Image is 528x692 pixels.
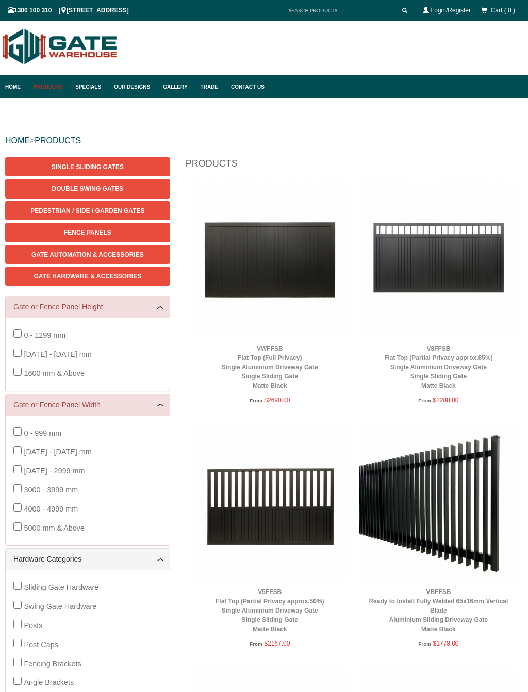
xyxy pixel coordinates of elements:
[433,640,458,647] span: $1778.00
[5,245,170,264] a: Gate Automation & Accessories
[70,75,109,98] a: Specials
[35,136,81,145] a: PRODUCTS
[13,400,162,410] a: Gate or Fence Panel Width
[359,424,518,582] img: VBFFSB - Ready to Install Fully Welded 65x16mm Vertical Blade - Aluminium Sliding Driveway Gate -...
[24,486,78,494] span: 3000 - 3999 mm
[418,641,431,647] span: From
[24,583,98,591] span: Sliding Gate Hardware
[250,398,262,403] span: From
[24,678,74,686] span: Angle Brackets
[5,157,170,176] a: Single Sliding Gates
[5,75,28,98] a: Home
[284,4,399,17] input: SEARCH PRODUCTS
[24,524,85,532] span: 5000 mm & Above
[191,424,349,582] img: V5FFSB - Flat Top (Partial Privacy approx.50%) - Single Aluminium Driveway Gate - Single Sliding ...
[24,640,58,649] span: Post Caps
[64,229,111,236] span: Fence Panels
[222,345,318,389] a: VWFFSBFlat Top (Full Privacy)Single Aluminium Driveway GateSingle Sliding GateMatte Black
[264,397,290,404] span: $2690.00
[8,7,129,14] span: 1300 100 310 | [STREET_ADDRESS]
[24,660,81,668] span: Fencing Brackets
[24,369,85,377] span: 1600 mm & Above
[431,7,471,14] a: Login/Register
[359,180,518,339] img: V8FFSB - Flat Top (Partial Privacy approx.85%) - Single Aluminium Driveway Gate - Single Sliding ...
[24,505,78,513] span: 4000 - 4999 mm
[250,641,262,647] span: From
[418,398,431,403] span: From
[24,448,91,456] span: [DATE] - [DATE] mm
[31,251,144,258] span: Gate Automation & Accessories
[191,180,349,339] img: VWFFSB - Flat Top (Full Privacy) - Single Aluminium Driveway Gate - Single Sliding Gate - Matte B...
[5,223,170,242] a: Fence Panels
[28,75,70,98] a: Products
[216,588,324,633] a: V5FFSBFlat Top (Partial Privacy approx.50%)Single Aluminium Driveway GateSingle Sliding GateMatte...
[34,273,141,280] span: Gate Hardware & Accessories
[109,75,158,98] a: Our Designs
[24,467,85,475] span: [DATE] - 2999 mm
[369,588,508,633] a: VBFFSBReady to Install Fully Welded 65x16mm Vertical BladeAluminium Sliding Driveway GateMatte Black
[5,136,30,145] a: HOME
[5,179,170,198] a: Double Swing Gates
[384,345,493,389] a: V8FFSBFlat Top (Partial Privacy approx.85%)Single Aluminium Driveway GateSingle Sliding GateMatte...
[491,7,515,14] span: Cart ( 0 )
[52,163,124,171] span: Single Sliding Gates
[195,75,226,98] a: Trade
[13,554,162,565] a: Hardware Categories
[24,429,61,437] span: 0 - 999 mm
[52,185,123,192] span: Double Swing Gates
[24,331,65,339] span: 0 - 1299 mm
[24,602,96,611] span: Swing Gate Hardware
[13,302,162,312] a: Gate or Fence Panel Height
[5,267,170,286] a: Gate Hardware & Accessories
[158,75,195,98] a: Gallery
[24,350,91,358] span: [DATE] - [DATE] mm
[433,397,458,404] span: $2288.00
[5,201,170,220] a: Pedestrian / Side / Garden Gates
[24,621,42,630] span: Posts
[226,75,265,98] a: Contact Us
[264,640,290,647] span: $2167.00
[186,157,523,175] h1: Products
[5,124,523,157] div: >
[30,207,144,215] span: Pedestrian / Side / Garden Gates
